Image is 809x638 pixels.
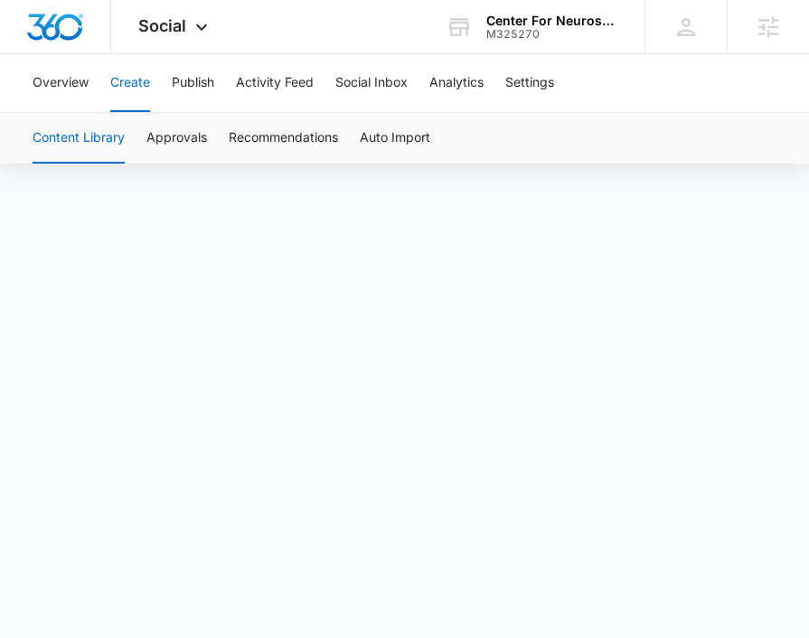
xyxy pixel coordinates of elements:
span: Social [138,16,186,35]
button: Auto Import [360,113,430,164]
button: Approvals [146,113,207,164]
button: Content Library [33,113,125,164]
button: Social Inbox [335,54,408,112]
div: account name [486,14,618,28]
button: Analytics [429,54,484,112]
button: Activity Feed [236,54,314,112]
button: Create [110,54,150,112]
button: Overview [33,54,89,112]
button: Recommendations [229,113,338,164]
button: Publish [172,54,214,112]
div: account id [486,28,618,41]
button: Settings [505,54,554,112]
